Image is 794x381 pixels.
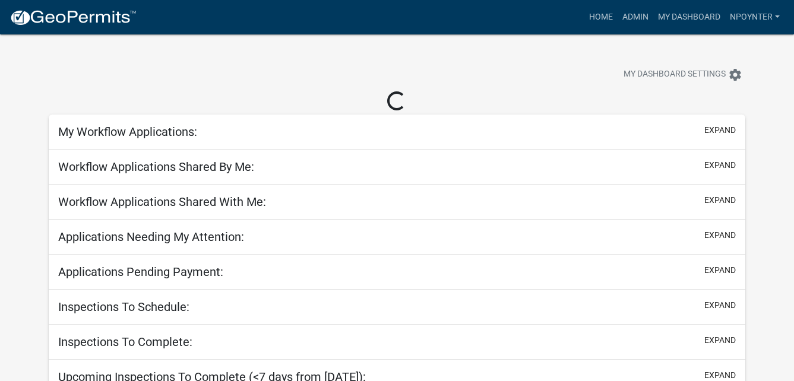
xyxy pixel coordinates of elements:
[58,125,197,139] h5: My Workflow Applications:
[704,124,736,136] button: expand
[58,265,223,279] h5: Applications Pending Payment:
[584,6,618,28] a: Home
[653,6,725,28] a: My Dashboard
[624,68,726,82] span: My Dashboard Settings
[58,160,254,174] h5: Workflow Applications Shared By Me:
[704,299,736,312] button: expand
[614,63,752,86] button: My Dashboard Settingssettings
[704,264,736,277] button: expand
[618,6,653,28] a: Admin
[58,300,189,314] h5: Inspections To Schedule:
[704,159,736,172] button: expand
[704,194,736,207] button: expand
[725,6,784,28] a: Npoynter
[58,335,192,349] h5: Inspections To Complete:
[58,195,266,209] h5: Workflow Applications Shared With Me:
[704,334,736,347] button: expand
[728,68,742,82] i: settings
[58,230,244,244] h5: Applications Needing My Attention:
[704,229,736,242] button: expand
